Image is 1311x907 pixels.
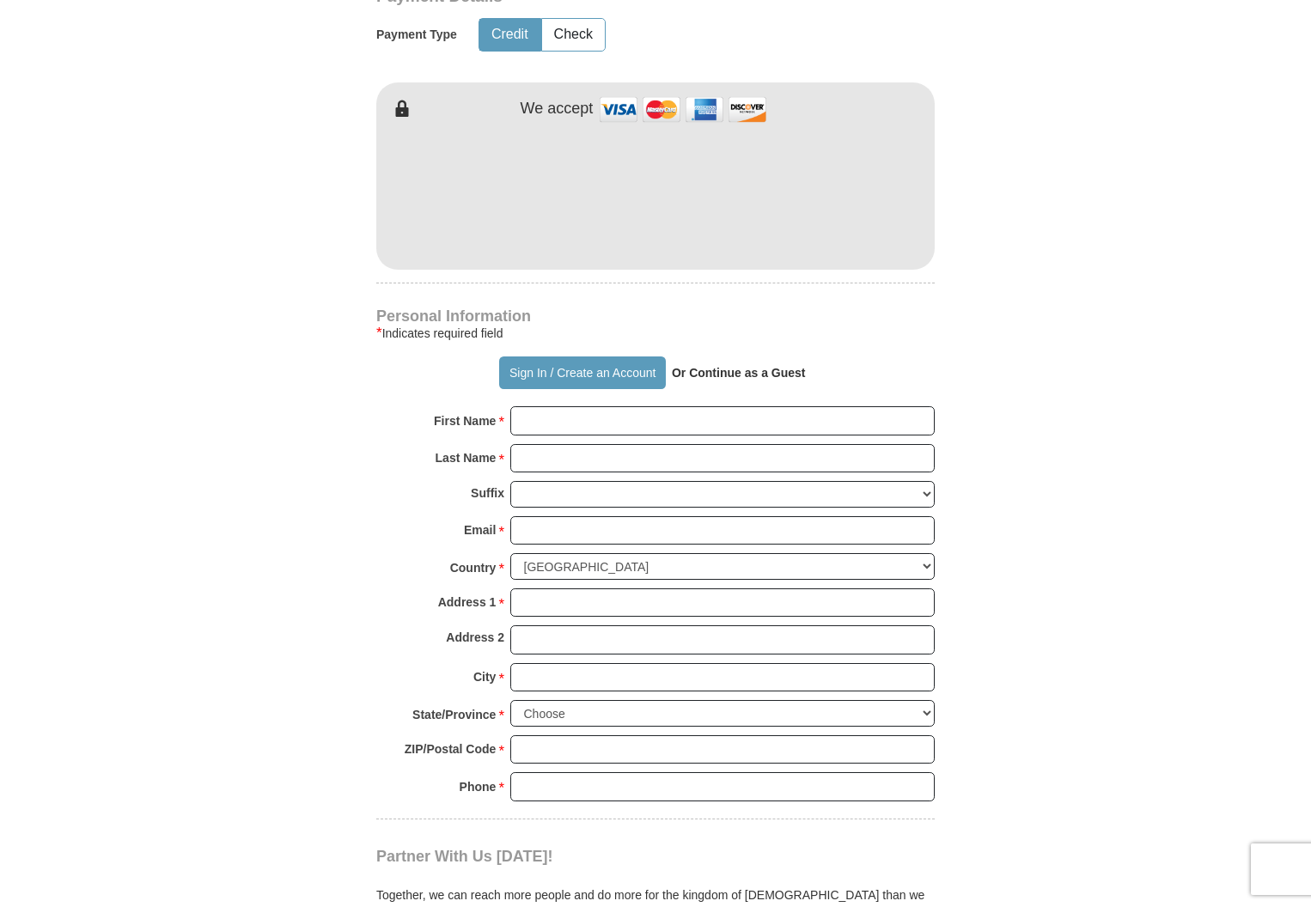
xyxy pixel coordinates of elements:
[376,27,457,42] h5: Payment Type
[405,737,497,761] strong: ZIP/Postal Code
[446,625,504,649] strong: Address 2
[479,19,540,51] button: Credit
[376,309,935,323] h4: Personal Information
[450,556,497,580] strong: Country
[672,366,806,380] strong: Or Continue as a Guest
[521,100,594,119] h4: We accept
[460,775,497,799] strong: Phone
[376,848,553,865] span: Partner With Us [DATE]!
[471,481,504,505] strong: Suffix
[542,19,605,51] button: Check
[499,356,665,389] button: Sign In / Create an Account
[434,409,496,433] strong: First Name
[597,91,769,128] img: credit cards accepted
[436,446,497,470] strong: Last Name
[438,590,497,614] strong: Address 1
[376,323,935,344] div: Indicates required field
[412,703,496,727] strong: State/Province
[473,665,496,689] strong: City
[464,518,496,542] strong: Email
